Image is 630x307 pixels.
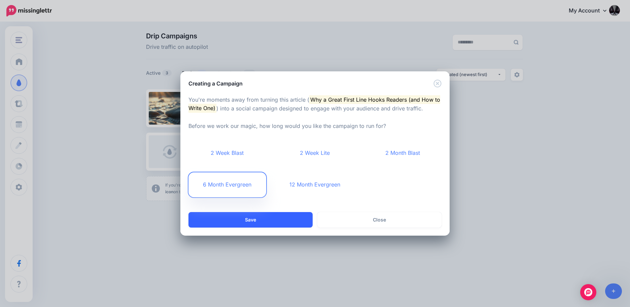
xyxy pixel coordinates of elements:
a: 6 Month Evergreen [188,172,266,197]
h5: Creating a Campaign [188,79,243,88]
mark: Why a Great First Line Hooks Readers (and How to Write One) [188,95,440,113]
a: 2 Month Blast [364,141,442,166]
div: Open Intercom Messenger [580,284,596,300]
a: Close [317,212,442,228]
p: You're moments away from turning this article ( ) into a social campaign designed to engage with ... [188,96,442,131]
a: 2 Week Blast [188,141,266,166]
button: Save [188,212,313,228]
button: Close [433,79,442,88]
a: 2 Week Lite [276,141,354,166]
a: 12 Month Evergreen [276,172,354,197]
